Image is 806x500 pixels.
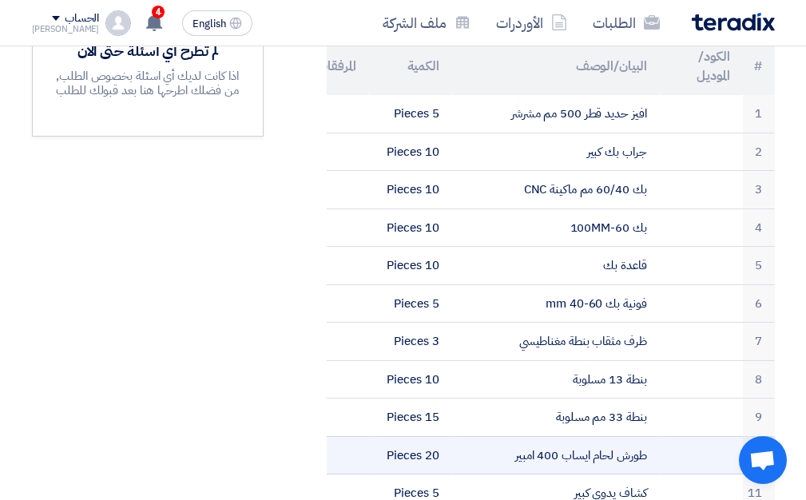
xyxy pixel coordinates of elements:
div: [PERSON_NAME] [32,25,100,34]
td: 5 Pieces [369,284,452,323]
span: 4 [152,6,165,18]
a: الطلبات [580,4,673,42]
td: 20 Pieces [369,436,452,474]
div: الحساب [65,12,99,26]
th: المرفقات [286,38,369,95]
td: ظرف مثقاب بنطة مغناطيسي [452,323,660,361]
td: طورش لحام ايساب 400 امبير [452,436,660,474]
td: قاعدة بك [452,247,660,285]
td: 1 [743,95,775,133]
td: 3 [743,171,775,209]
td: بنطة 13 مسلوبة [452,360,660,399]
a: الأوردرات [483,4,580,42]
button: English [182,10,252,36]
img: Teradix logo [692,13,775,31]
td: 10 Pieces [369,208,452,247]
td: بك 60-100MM [452,208,660,247]
td: بنطة 33 مم مسلوبة [452,399,660,437]
div: اذا كانت لديك أي اسئلة بخصوص الطلب, من فضلك اطرحها هنا بعد قبولك للطلب [55,69,240,97]
td: 15 Pieces [369,399,452,437]
a: Open chat [739,436,787,484]
th: البيان/الوصف [452,38,660,95]
td: بك 60/40 مم ماكينة CNC [452,171,660,209]
span: English [193,18,226,30]
th: الكود/الموديل [660,38,743,95]
td: فونية بك mm 40-60 [452,284,660,323]
td: 9 [743,399,775,437]
td: 10 [743,436,775,474]
a: ملف الشركة [370,4,483,42]
td: 4 [743,208,775,247]
th: # [743,38,775,95]
td: 10 Pieces [369,133,452,171]
td: 10 Pieces [369,247,452,285]
td: 5 Pieces [369,95,452,133]
th: الكمية [369,38,452,95]
td: 6 [743,284,775,323]
td: 3 Pieces [369,323,452,361]
td: 10 Pieces [369,360,452,399]
td: 8 [743,360,775,399]
td: افيز حديد قطر 500 مم مشرشر [452,95,660,133]
td: 10 Pieces [369,171,452,209]
td: 5 [743,247,775,285]
img: profile_test.png [105,10,131,36]
td: 7 [743,323,775,361]
td: 2 [743,133,775,171]
div: لم تطرح أي أسئلة حتى الآن [55,42,240,60]
td: جراب بك كبير [452,133,660,171]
